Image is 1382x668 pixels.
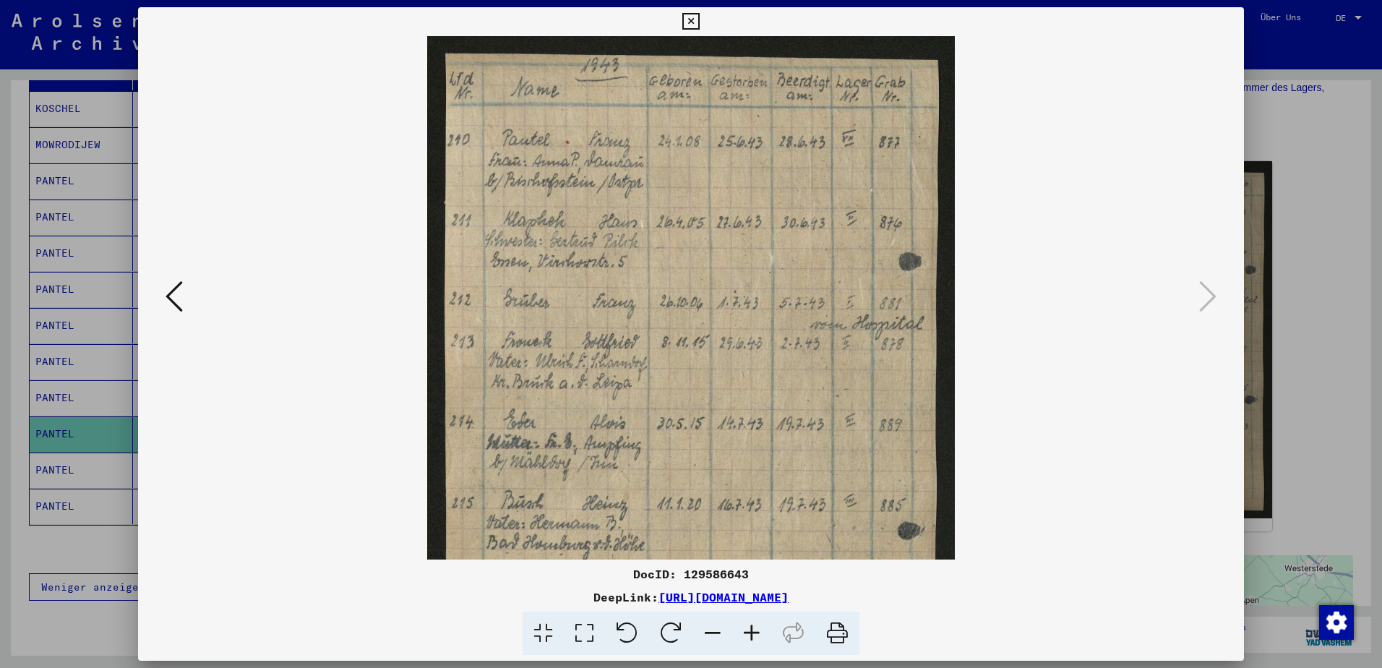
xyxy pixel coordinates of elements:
div: DocID: 129586643 [138,565,1244,583]
div: DeepLink: [138,588,1244,606]
a: [URL][DOMAIN_NAME] [658,590,789,604]
div: Zustimmung ändern [1318,604,1353,639]
img: Zustimmung ändern [1319,605,1354,640]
